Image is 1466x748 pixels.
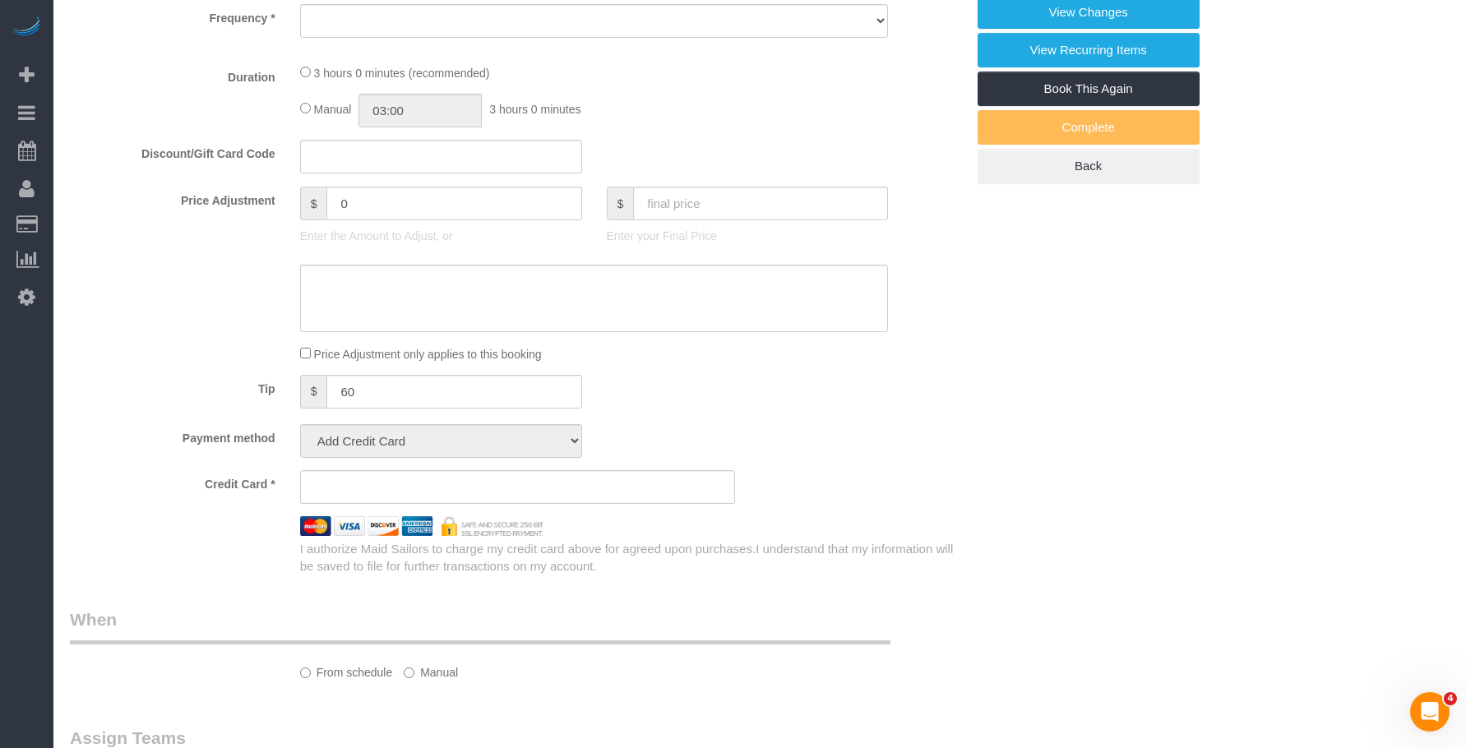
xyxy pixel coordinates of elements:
[633,187,888,220] input: final price
[300,375,327,409] span: $
[1410,692,1450,732] iframe: Intercom live chat
[288,540,978,575] div: I authorize Maid Sailors to charge my credit card above for agreed upon purchases.
[314,479,721,494] iframe: Secure card payment input frame
[58,63,288,85] label: Duration
[314,348,542,361] span: Price Adjustment only applies to this booking
[314,67,490,80] span: 3 hours 0 minutes (recommended)
[1444,692,1457,705] span: 4
[300,658,393,681] label: From schedule
[404,667,414,678] input: Manual
[58,470,288,492] label: Credit Card *
[300,667,311,678] input: From schedule
[978,72,1200,106] a: Book This Again
[404,658,458,681] label: Manual
[10,16,43,39] img: Automaid Logo
[978,149,1200,183] a: Back
[314,103,352,116] span: Manual
[489,103,580,116] span: 3 hours 0 minutes
[300,542,954,573] span: I understand that my information will be saved to file for further transactions on my account.
[300,187,327,220] span: $
[300,228,582,244] p: Enter the Amount to Adjust, or
[70,607,890,644] legend: When
[288,516,556,536] img: credit cards
[978,33,1200,67] a: View Recurring Items
[58,4,288,26] label: Frequency *
[607,187,634,220] span: $
[58,375,288,397] label: Tip
[58,187,288,209] label: Price Adjustment
[58,424,288,446] label: Payment method
[607,228,889,244] p: Enter your Final Price
[58,140,288,162] label: Discount/Gift Card Code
